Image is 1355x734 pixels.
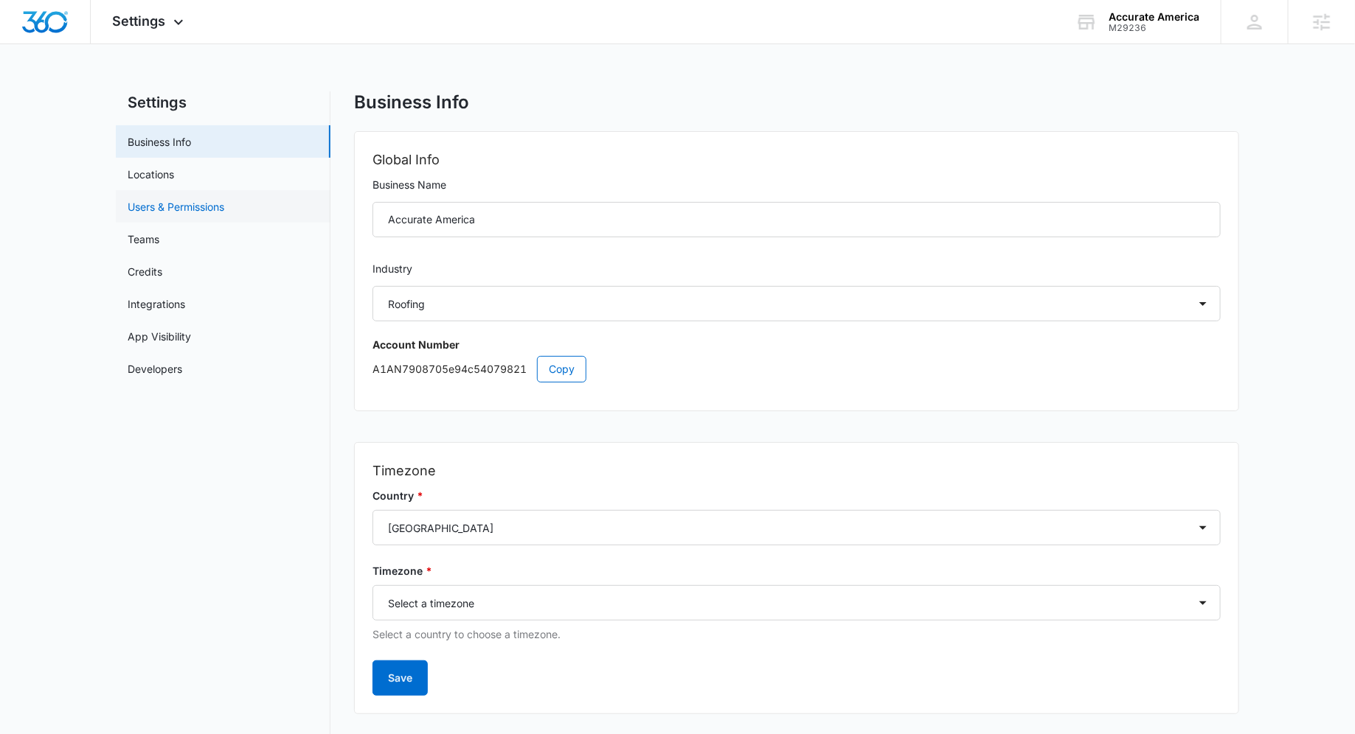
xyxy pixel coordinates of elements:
p: A1AN7908705e94c54079821 [372,356,1221,382]
label: Timezone [372,563,1221,579]
strong: Account Number [372,338,460,351]
a: Credits [128,264,162,279]
a: Business Info [128,134,191,150]
h2: Settings [116,91,330,113]
label: Business Name [372,177,1221,193]
button: Copy [537,356,586,382]
p: Select a country to choose a timezone. [372,626,1221,643]
span: Settings [113,13,166,29]
a: Users & Permissions [128,199,224,214]
div: account name [1109,11,1199,23]
a: Locations [128,167,174,182]
span: Copy [549,361,575,377]
div: account id [1109,23,1199,33]
a: Integrations [128,296,185,312]
h2: Timezone [372,461,1221,481]
button: Save [372,660,428,696]
label: Industry [372,261,1221,277]
a: Teams [128,231,159,247]
h2: Global Info [372,150,1221,170]
label: Country [372,488,1221,504]
a: App Visibility [128,329,191,344]
h1: Business Info [354,91,469,113]
a: Developers [128,361,182,377]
